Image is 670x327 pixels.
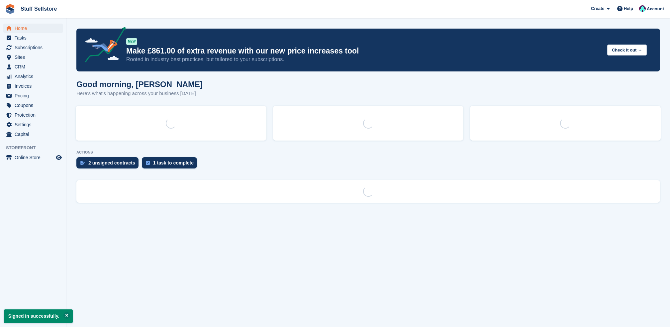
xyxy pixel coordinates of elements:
span: Storefront [6,145,66,151]
img: contract_signature_icon-13c848040528278c33f63329250d36e43548de30e8caae1d1a13099fd9432cc5.svg [80,161,85,165]
span: Settings [15,120,54,129]
span: Tasks [15,33,54,43]
span: Invoices [15,81,54,91]
p: Rooted in industry best practices, but tailored to your subscriptions. [126,56,602,63]
a: menu [3,91,63,100]
a: menu [3,120,63,129]
a: menu [3,110,63,120]
span: Home [15,24,54,33]
button: Check it out → [607,45,647,55]
a: menu [3,130,63,139]
a: Stuff Selfstore [18,3,59,14]
span: Account [647,6,664,12]
p: ACTIONS [76,150,660,155]
a: menu [3,53,63,62]
span: Create [591,5,604,12]
a: menu [3,43,63,52]
span: Sites [15,53,54,62]
img: Simon Gardner [639,5,646,12]
span: Analytics [15,72,54,81]
a: menu [3,62,63,71]
a: 1 task to complete [142,157,200,172]
span: Pricing [15,91,54,100]
p: Make £861.00 of extra revenue with our new price increases tool [126,46,602,56]
span: Protection [15,110,54,120]
div: NEW [126,38,137,45]
span: Capital [15,130,54,139]
a: menu [3,72,63,81]
span: Help [624,5,633,12]
div: 1 task to complete [153,160,194,165]
span: Online Store [15,153,54,162]
p: Here's what's happening across your business [DATE] [76,90,203,97]
a: Preview store [55,154,63,162]
img: price-adjustments-announcement-icon-8257ccfd72463d97f412b2fc003d46551f7dbcb40ab6d574587a9cd5c0d94... [79,27,126,65]
span: Subscriptions [15,43,54,52]
h1: Good morning, [PERSON_NAME] [76,80,203,89]
div: 2 unsigned contracts [88,160,135,165]
a: menu [3,101,63,110]
a: menu [3,81,63,91]
a: menu [3,153,63,162]
img: stora-icon-8386f47178a22dfd0bd8f6a31ec36ba5ce8667c1dd55bd0f319d3a0aa187defe.svg [5,4,15,14]
span: Coupons [15,101,54,110]
a: 2 unsigned contracts [76,157,142,172]
a: menu [3,33,63,43]
a: menu [3,24,63,33]
p: Signed in successfully. [4,309,73,323]
img: task-75834270c22a3079a89374b754ae025e5fb1db73e45f91037f5363f120a921f8.svg [146,161,150,165]
span: CRM [15,62,54,71]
